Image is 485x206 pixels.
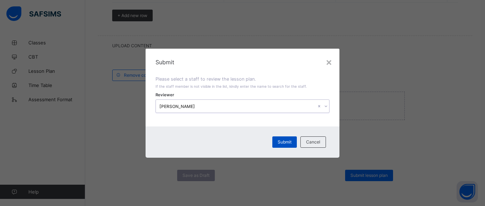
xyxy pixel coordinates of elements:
span: If the staff member is not visible in the list, kindly enter the name to search for the staff. [156,84,307,88]
span: Cancel [306,139,320,145]
span: Reviewer [156,92,174,97]
span: Please select a staff to review the lesson plan. [156,76,256,82]
span: Submit [278,139,291,145]
span: Submit [156,59,329,66]
div: × [326,56,332,68]
div: [PERSON_NAME] [159,103,316,109]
